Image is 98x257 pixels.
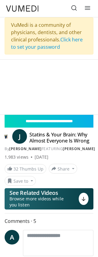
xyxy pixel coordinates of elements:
a: J [12,129,27,144]
a: A [5,230,19,245]
div: By FEATURING [5,146,93,152]
button: Share [49,164,77,174]
span: Comments 5 [5,217,93,225]
button: See Related Videos Browse more videos while you listen [5,188,93,209]
img: Dr. Jordan Rennicke [5,132,7,141]
span: Browse more videos while you listen [9,196,70,208]
a: 32 Thumbs Up [5,164,46,174]
button: Save to [5,176,36,186]
img: VuMedi Logo [6,5,39,12]
div: [DATE] [35,154,48,160]
a: [PERSON_NAME] [63,146,95,151]
a: [PERSON_NAME] [9,146,42,151]
p: See Related Videos [9,190,70,196]
h4: Statins & Your Brain: Why Almost Everyone Is Wrong [29,132,91,144]
div: VuMedi is a community of physicians, dentists, and other clinical professionals. [5,17,93,55]
span: 1,983 views [5,154,28,160]
span: 32 [13,166,18,172]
